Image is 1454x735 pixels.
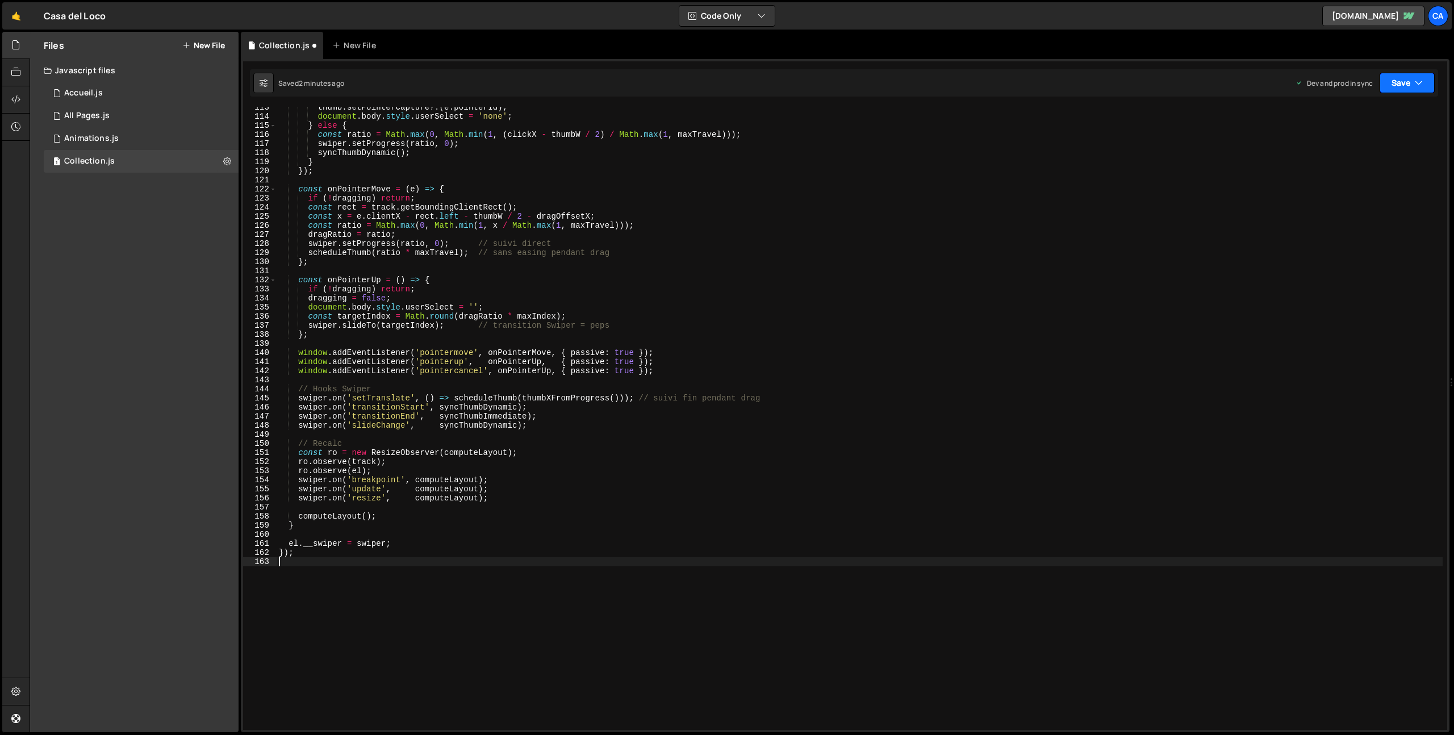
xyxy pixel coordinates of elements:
div: 141 [243,357,277,366]
div: 122 [243,185,277,194]
div: 142 [243,366,277,375]
div: Casa del Loco [44,9,106,23]
div: 130 [243,257,277,266]
a: Ca [1428,6,1448,26]
div: 114 [243,112,277,121]
button: Save [1380,73,1435,93]
div: 158 [243,512,277,521]
div: Javascript files [30,59,239,82]
div: Collection.js [259,40,310,51]
div: 153 [243,466,277,475]
div: 135 [243,303,277,312]
div: 148 [243,421,277,430]
div: Animations.js [64,133,119,144]
div: 16791/45941.js [44,82,239,105]
div: 133 [243,285,277,294]
div: 160 [243,530,277,539]
div: 143 [243,375,277,385]
div: Saved [278,78,344,88]
div: 137 [243,321,277,330]
div: 150 [243,439,277,448]
div: 128 [243,239,277,248]
div: 119 [243,157,277,166]
div: 131 [243,266,277,275]
div: 140 [243,348,277,357]
div: 152 [243,457,277,466]
div: 125 [243,212,277,221]
div: 16791/46000.js [44,127,239,150]
div: All Pages.js [64,111,110,121]
div: 147 [243,412,277,421]
div: 129 [243,248,277,257]
div: 161 [243,539,277,548]
div: 117 [243,139,277,148]
div: 121 [243,176,277,185]
div: 163 [243,557,277,566]
div: 118 [243,148,277,157]
div: 155 [243,485,277,494]
div: 151 [243,448,277,457]
div: Accueil.js [64,88,103,98]
div: 115 [243,121,277,130]
button: Code Only [679,6,775,26]
div: 2 minutes ago [299,78,344,88]
div: 123 [243,194,277,203]
div: 146 [243,403,277,412]
h2: Files [44,39,64,52]
button: New File [182,41,225,50]
div: 134 [243,294,277,303]
div: 113 [243,103,277,112]
div: 145 [243,394,277,403]
div: 124 [243,203,277,212]
div: 156 [243,494,277,503]
div: 162 [243,548,277,557]
div: 127 [243,230,277,239]
div: 120 [243,166,277,176]
a: [DOMAIN_NAME] [1322,6,1424,26]
div: Dev and prod in sync [1296,78,1373,88]
div: 16791/46116.js [44,150,239,173]
div: 16791/45882.js [44,105,239,127]
div: 154 [243,475,277,485]
span: 1 [53,158,60,167]
div: 139 [243,339,277,348]
div: 126 [243,221,277,230]
div: 132 [243,275,277,285]
div: 149 [243,430,277,439]
a: 🤙 [2,2,30,30]
div: New File [332,40,380,51]
div: Collection.js [64,156,115,166]
div: 144 [243,385,277,394]
div: 159 [243,521,277,530]
div: 157 [243,503,277,512]
div: 136 [243,312,277,321]
div: 138 [243,330,277,339]
div: 116 [243,130,277,139]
